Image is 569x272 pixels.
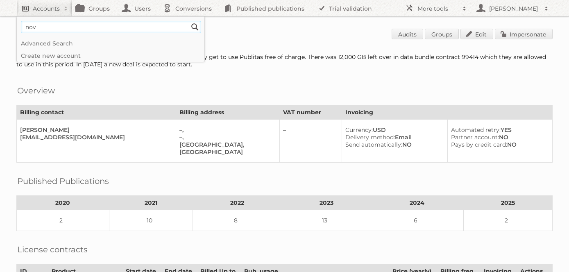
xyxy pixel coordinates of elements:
th: 2023 [282,196,371,210]
th: VAT number [279,105,342,120]
td: 10 [109,210,193,231]
th: Billing address [176,105,279,120]
td: 13 [282,210,371,231]
td: 2 [463,210,552,231]
a: Edit [460,29,493,39]
td: – [279,120,342,163]
h1: Account 77110: Do It Center [16,29,553,41]
div: USD [345,126,441,134]
div: [Contract 112870] This trial is added to cover a 6 month period they get to use Publitas free of ... [16,53,553,68]
th: Billing contact [17,105,176,120]
h2: Accounts [33,5,60,13]
div: [GEOGRAPHIC_DATA] [179,148,273,156]
div: YES [451,126,546,134]
span: Send automatically: [345,141,402,148]
h2: Overview [17,84,55,97]
span: Currency: [345,126,373,134]
div: Email [345,134,441,141]
th: 2025 [463,196,552,210]
th: 2020 [17,196,109,210]
div: [PERSON_NAME] [20,126,169,134]
th: Invoicing [342,105,552,120]
span: Automated retry: [451,126,501,134]
a: Create new account [17,50,204,62]
th: 2024 [371,196,463,210]
div: NO [451,141,546,148]
td: 8 [193,210,282,231]
td: 6 [371,210,463,231]
div: [EMAIL_ADDRESS][DOMAIN_NAME] [20,134,169,141]
h2: Published Publications [17,175,109,187]
span: Pays by credit card: [451,141,507,148]
a: Advanced Search [17,37,204,50]
div: –, [179,126,273,134]
input: Search [189,21,201,33]
span: Delivery method: [345,134,395,141]
div: NO [345,141,441,148]
a: Groups [425,29,459,39]
a: Audits [392,29,423,39]
a: Impersonate [495,29,553,39]
th: 2021 [109,196,193,210]
span: Partner account: [451,134,499,141]
div: [GEOGRAPHIC_DATA], [179,141,273,148]
h2: License contracts [17,243,88,256]
h2: More tools [417,5,458,13]
td: 2 [17,210,109,231]
th: 2022 [193,196,282,210]
h2: [PERSON_NAME] [487,5,540,13]
div: NO [451,134,546,141]
div: –, [179,134,273,141]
